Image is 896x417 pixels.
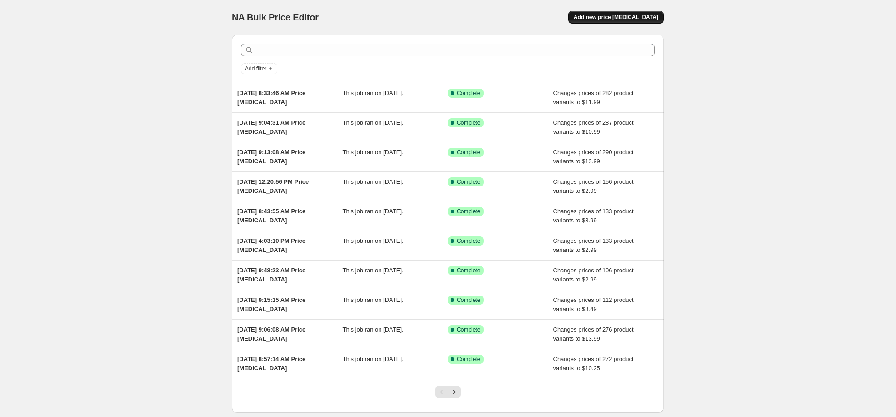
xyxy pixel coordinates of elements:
[457,237,480,245] span: Complete
[457,326,480,333] span: Complete
[237,149,305,165] span: [DATE] 9:13:08 AM Price [MEDICAL_DATA]
[457,178,480,186] span: Complete
[457,356,480,363] span: Complete
[237,237,305,253] span: [DATE] 4:03:10 PM Price [MEDICAL_DATA]
[343,119,404,126] span: This job ran on [DATE].
[553,296,634,312] span: Changes prices of 112 product variants to $3.49
[343,178,404,185] span: This job ran on [DATE].
[568,11,664,24] button: Add new price [MEDICAL_DATA]
[457,119,480,126] span: Complete
[457,296,480,304] span: Complete
[553,356,634,372] span: Changes prices of 272 product variants to $10.25
[457,267,480,274] span: Complete
[343,208,404,215] span: This job ran on [DATE].
[237,267,305,283] span: [DATE] 9:48:23 AM Price [MEDICAL_DATA]
[343,326,404,333] span: This job ran on [DATE].
[553,149,634,165] span: Changes prices of 290 product variants to $13.99
[237,208,305,224] span: [DATE] 8:43:55 AM Price [MEDICAL_DATA]
[343,149,404,156] span: This job ran on [DATE].
[237,90,305,106] span: [DATE] 8:33:46 AM Price [MEDICAL_DATA]
[553,178,634,194] span: Changes prices of 156 product variants to $2.99
[457,90,480,97] span: Complete
[343,356,404,362] span: This job ran on [DATE].
[241,63,277,74] button: Add filter
[237,326,305,342] span: [DATE] 9:06:08 AM Price [MEDICAL_DATA]
[553,90,634,106] span: Changes prices of 282 product variants to $11.99
[457,149,480,156] span: Complete
[553,237,634,253] span: Changes prices of 133 product variants to $2.99
[343,296,404,303] span: This job ran on [DATE].
[435,386,461,398] nav: Pagination
[574,14,658,21] span: Add new price [MEDICAL_DATA]
[237,178,309,194] span: [DATE] 12:20:56 PM Price [MEDICAL_DATA]
[448,386,461,398] button: Next
[237,356,305,372] span: [DATE] 8:57:14 AM Price [MEDICAL_DATA]
[237,119,305,135] span: [DATE] 9:04:31 AM Price [MEDICAL_DATA]
[553,119,634,135] span: Changes prices of 287 product variants to $10.99
[553,326,634,342] span: Changes prices of 276 product variants to $13.99
[457,208,480,215] span: Complete
[232,12,319,22] span: NA Bulk Price Editor
[237,296,305,312] span: [DATE] 9:15:15 AM Price [MEDICAL_DATA]
[343,237,404,244] span: This job ran on [DATE].
[553,208,634,224] span: Changes prices of 133 product variants to $3.99
[343,90,404,96] span: This job ran on [DATE].
[245,65,266,72] span: Add filter
[343,267,404,274] span: This job ran on [DATE].
[553,267,634,283] span: Changes prices of 106 product variants to $2.99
